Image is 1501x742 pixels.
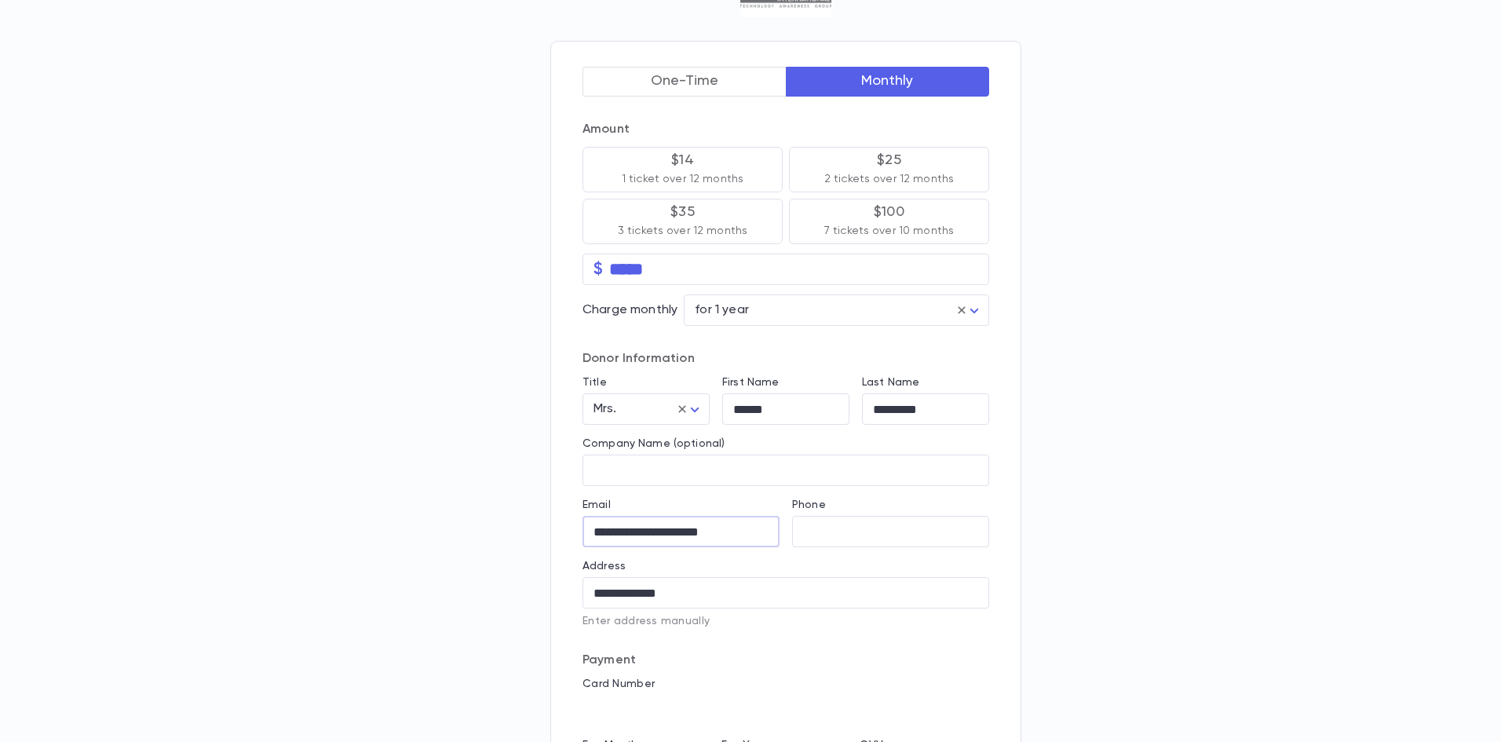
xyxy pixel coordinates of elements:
[583,394,710,425] div: Mrs.
[593,261,603,277] p: $
[786,67,990,97] button: Monthly
[583,499,611,511] label: Email
[583,147,783,192] button: $141 ticket over 12 months
[583,437,725,450] label: Company Name (optional)
[622,171,743,187] p: 1 ticket over 12 months
[583,615,989,627] p: Enter address manually
[874,204,904,220] p: $100
[583,678,989,690] p: Card Number
[583,199,783,244] button: $353 tickets over 12 months
[684,295,989,326] div: for 1 year
[877,152,901,168] p: $25
[583,122,989,137] p: Amount
[824,223,954,239] p: 7 tickets over 10 months
[583,652,989,668] p: Payment
[792,499,826,511] label: Phone
[583,67,787,97] button: One-Time
[583,560,626,572] label: Address
[583,376,607,389] label: Title
[789,147,989,192] button: $252 tickets over 12 months
[862,376,919,389] label: Last Name
[671,152,694,168] p: $14
[583,695,989,726] iframe: card
[670,204,695,220] p: $35
[824,171,954,187] p: 2 tickets over 12 months
[695,304,749,316] span: for 1 year
[583,302,677,318] p: Charge monthly
[789,199,989,244] button: $1007 tickets over 10 months
[583,351,989,367] p: Donor Information
[618,223,747,239] p: 3 tickets over 12 months
[722,376,779,389] label: First Name
[593,403,617,415] span: Mrs.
